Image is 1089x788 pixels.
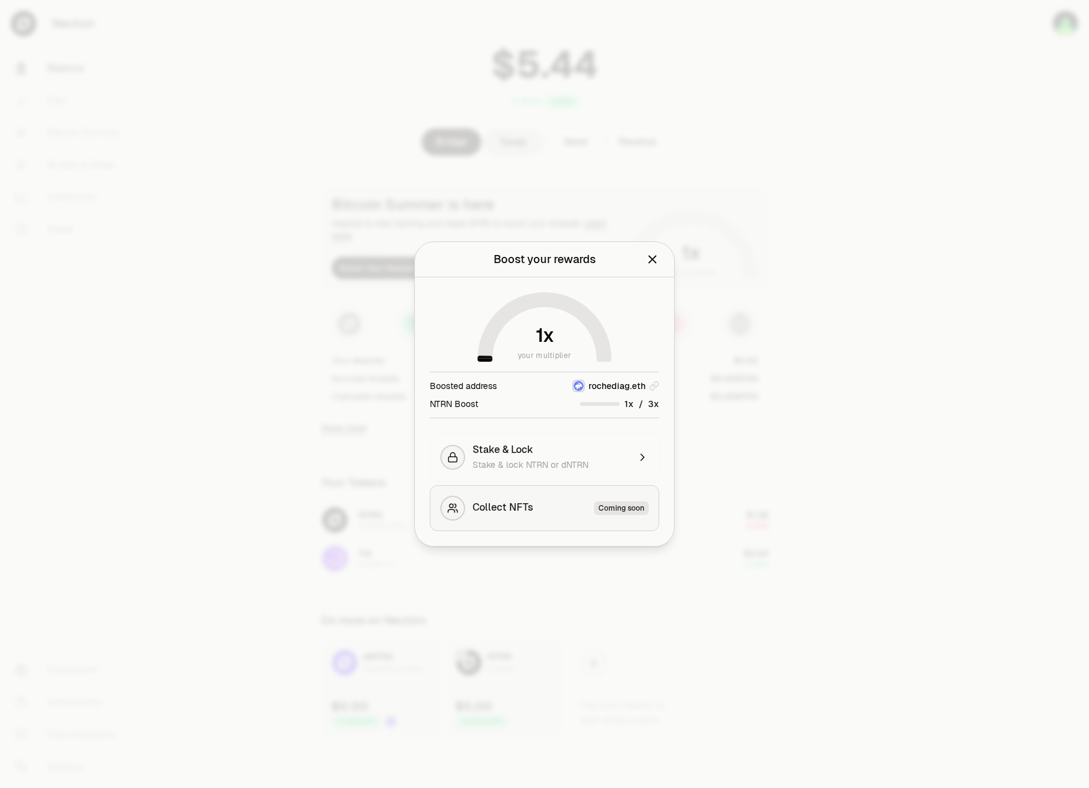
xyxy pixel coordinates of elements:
[594,501,649,515] div: Coming soon
[572,380,659,392] button: Rabby Walletrochediag.eth
[589,380,646,392] span: rochediag.eth
[473,501,533,515] span: Collect NFTs
[430,380,497,392] div: Boosted address
[473,459,589,470] span: Stake & lock NTRN or dNTRN
[518,349,572,362] span: your multiplier
[430,485,659,531] button: Collect NFTsComing soon
[580,397,659,410] div: /
[646,251,659,268] button: Close
[473,444,533,456] span: Stake & Lock
[494,251,596,268] div: Boost your rewards
[574,381,584,391] img: Rabby Wallet
[430,398,478,410] div: NTRN Boost
[430,433,659,481] button: Stake & LockStake & lock NTRN or dNTRN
